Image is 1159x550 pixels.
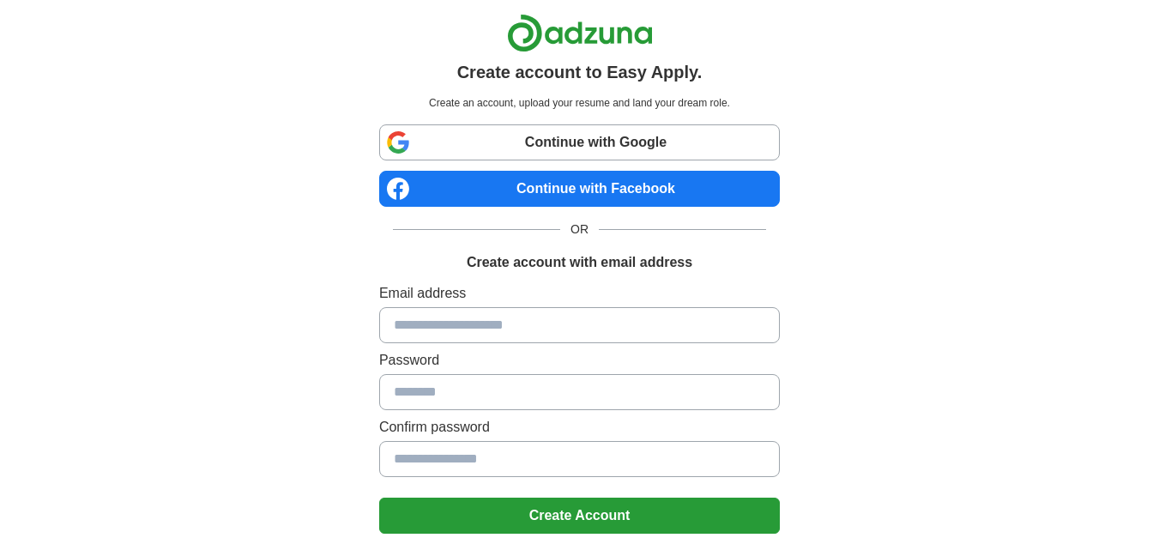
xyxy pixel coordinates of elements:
[379,283,780,304] label: Email address
[379,417,780,438] label: Confirm password
[507,14,653,52] img: Adzuna logo
[560,221,599,239] span: OR
[379,350,780,371] label: Password
[379,171,780,207] a: Continue with Facebook
[467,252,692,273] h1: Create account with email address
[457,59,703,85] h1: Create account to Easy Apply.
[379,498,780,534] button: Create Account
[379,124,780,160] a: Continue with Google
[383,95,776,111] p: Create an account, upload your resume and land your dream role.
